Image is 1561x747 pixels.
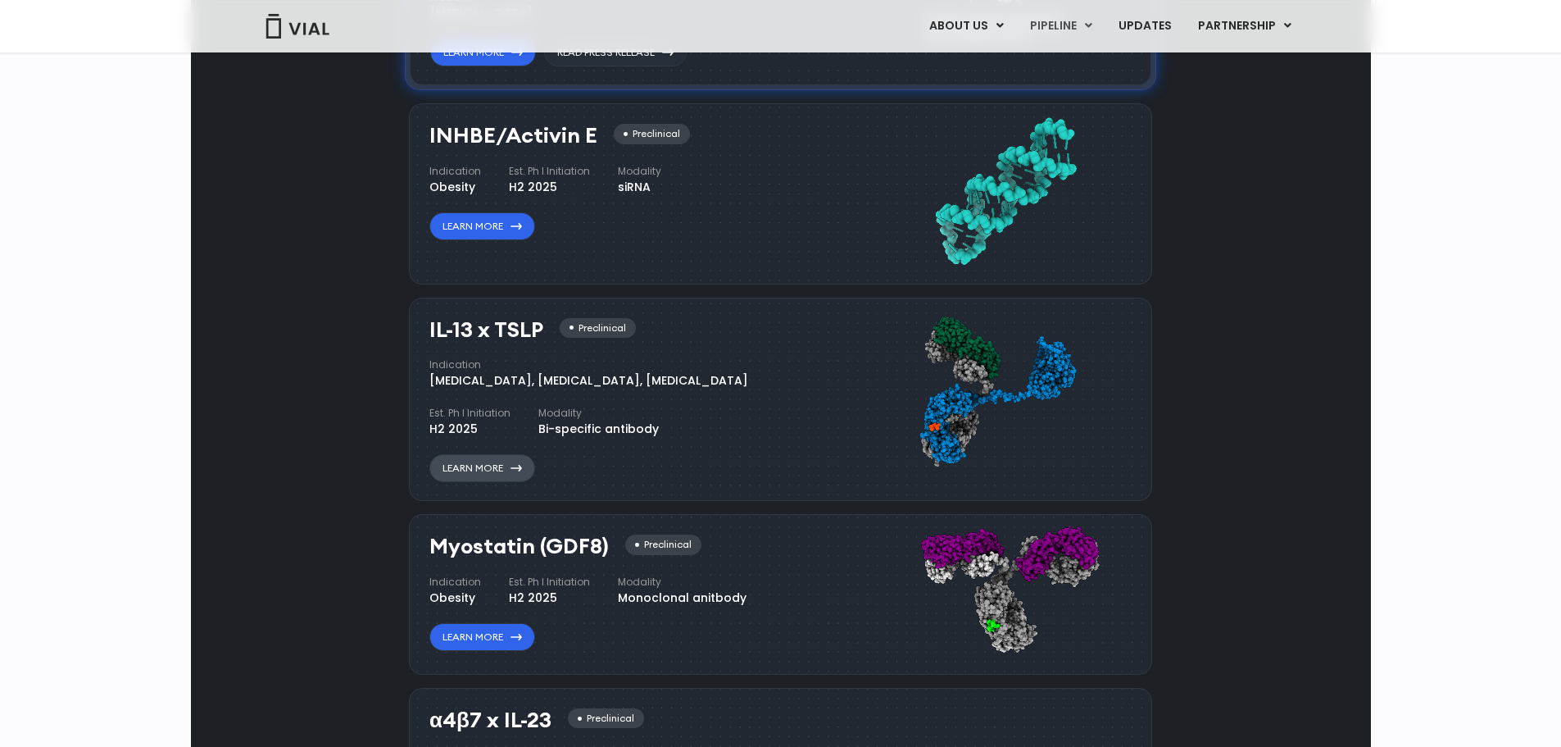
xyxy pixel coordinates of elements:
[429,535,609,558] h3: Myostatin (GDF8)
[538,406,659,421] h4: Modality
[509,590,590,607] div: H2 2025
[625,535,701,555] div: Preclinical
[509,179,590,196] div: H2 2025
[618,575,746,590] h4: Modality
[429,124,597,148] h3: INHBE/Activin E
[614,124,690,144] div: Preclinical
[618,590,746,607] div: Monoclonal anitbody
[429,406,511,421] h4: Est. Ph I Initiation
[429,421,511,438] div: H2 2025
[544,39,687,66] a: Read Press Release
[1185,12,1305,40] a: PARTNERSHIPMenu Toggle
[429,590,481,607] div: Obesity
[429,454,535,482] a: Learn More
[429,372,748,389] div: [MEDICAL_DATA], [MEDICAL_DATA], [MEDICAL_DATA]
[429,358,748,372] h4: Indication
[429,708,551,732] h3: α4β7 x IL-23
[1017,12,1105,40] a: PIPELINEMenu Toggle
[429,179,481,196] div: Obesity
[429,318,543,342] h3: IL-13 x TSLP
[1105,12,1184,40] a: UPDATES
[429,623,535,651] a: Learn More
[429,164,481,179] h4: Indication
[618,179,661,196] div: siRNA
[618,164,661,179] h4: Modality
[509,575,590,590] h4: Est. Ph I Initiation
[429,212,535,240] a: Learn More
[265,14,330,39] img: Vial Logo
[429,575,481,590] h4: Indication
[509,164,590,179] h4: Est. Ph I Initiation
[568,708,644,729] div: Preclinical
[538,421,659,438] div: Bi-specific antibody
[560,318,636,339] div: Preclinical
[430,39,536,66] a: Learn More
[916,12,1016,40] a: ABOUT USMenu Toggle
